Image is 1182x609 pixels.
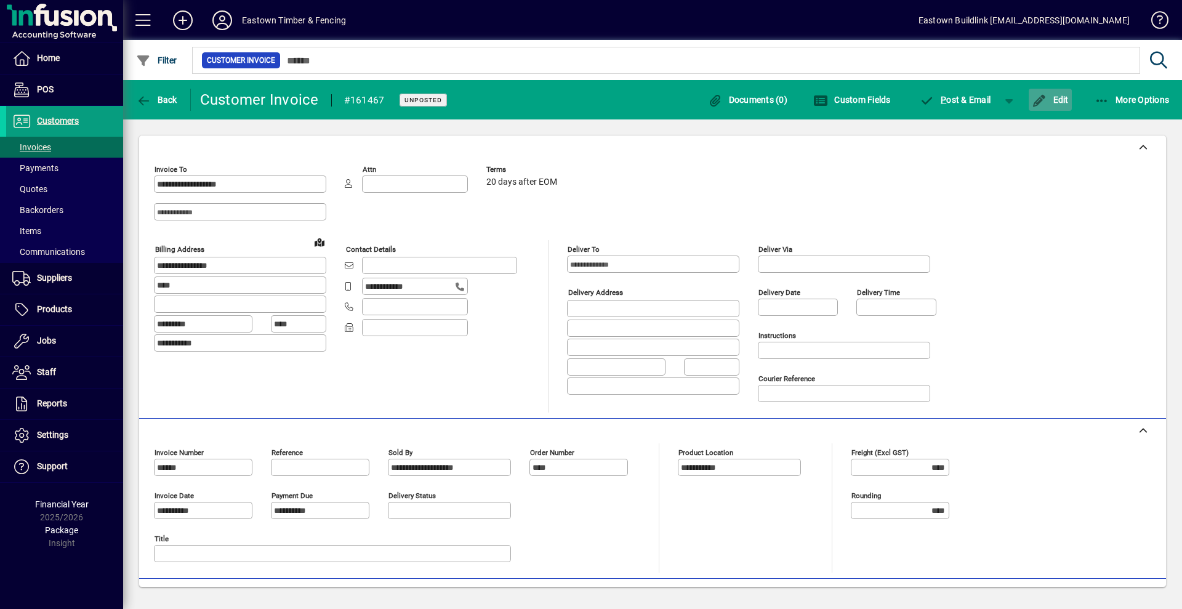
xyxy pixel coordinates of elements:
span: Support [37,461,68,471]
span: Invoices [12,142,51,152]
span: Custom Fields [813,95,891,105]
span: Settings [37,430,68,440]
mat-label: Courier Reference [758,374,815,383]
a: POS [6,75,123,105]
mat-label: Invoice number [155,448,204,457]
button: Add [163,9,203,31]
span: More Options [1095,95,1170,105]
span: Back [136,95,177,105]
button: Filter [133,49,180,71]
div: #161467 [344,91,385,110]
a: Knowledge Base [1142,2,1167,42]
mat-label: Delivery status [388,491,436,500]
span: Customers [37,116,79,126]
span: ost & Email [920,95,991,105]
span: Edit [1032,95,1069,105]
a: Items [6,220,123,241]
mat-label: Deliver via [758,245,792,254]
mat-label: Reference [271,448,303,457]
span: Customer Invoice [207,54,275,67]
mat-label: Sold by [388,448,412,457]
button: Custom Fields [810,89,894,111]
span: POS [37,84,54,94]
a: Communications [6,241,123,262]
mat-label: Title [155,534,169,543]
a: Payments [6,158,123,179]
a: Quotes [6,179,123,200]
div: Customer Invoice [200,90,319,110]
span: Financial Year [35,499,89,509]
a: Support [6,451,123,482]
a: Jobs [6,326,123,357]
a: Home [6,43,123,74]
span: Terms [486,166,560,174]
span: Suppliers [37,273,72,283]
span: Items [12,226,41,236]
span: Staff [37,367,56,377]
div: Eastown Buildlink [EMAIL_ADDRESS][DOMAIN_NAME] [919,10,1130,30]
span: Documents (0) [707,95,787,105]
a: Products [6,294,123,325]
button: More Options [1092,89,1173,111]
span: Payments [12,163,58,173]
span: Backorders [12,205,63,215]
button: Documents (0) [704,89,790,111]
button: Post & Email [914,89,997,111]
mat-label: Invoice date [155,491,194,500]
mat-label: Deliver To [568,245,600,254]
mat-label: Rounding [851,491,881,500]
app-page-header-button: Back [123,89,191,111]
span: Communications [12,247,85,257]
a: Invoices [6,137,123,158]
span: Products [37,304,72,314]
mat-label: Freight (excl GST) [851,448,909,457]
span: Filter [136,55,177,65]
span: Unposted [404,96,442,104]
span: Package [45,525,78,535]
span: 20 days after EOM [486,177,557,187]
mat-label: Delivery date [758,288,800,297]
button: Back [133,89,180,111]
button: Edit [1029,89,1072,111]
a: Suppliers [6,263,123,294]
div: Eastown Timber & Fencing [242,10,346,30]
button: Profile [203,9,242,31]
mat-label: Invoice To [155,165,187,174]
span: Quotes [12,184,47,194]
a: Backorders [6,200,123,220]
span: P [941,95,946,105]
a: View on map [310,232,329,252]
mat-label: Attn [363,165,376,174]
mat-label: Instructions [758,331,796,340]
a: Settings [6,420,123,451]
mat-label: Product location [678,448,733,457]
mat-label: Order number [530,448,574,457]
mat-label: Payment due [271,491,313,500]
span: Jobs [37,336,56,345]
mat-label: Delivery time [857,288,900,297]
a: Staff [6,357,123,388]
span: Reports [37,398,67,408]
a: Reports [6,389,123,419]
span: Home [37,53,60,63]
